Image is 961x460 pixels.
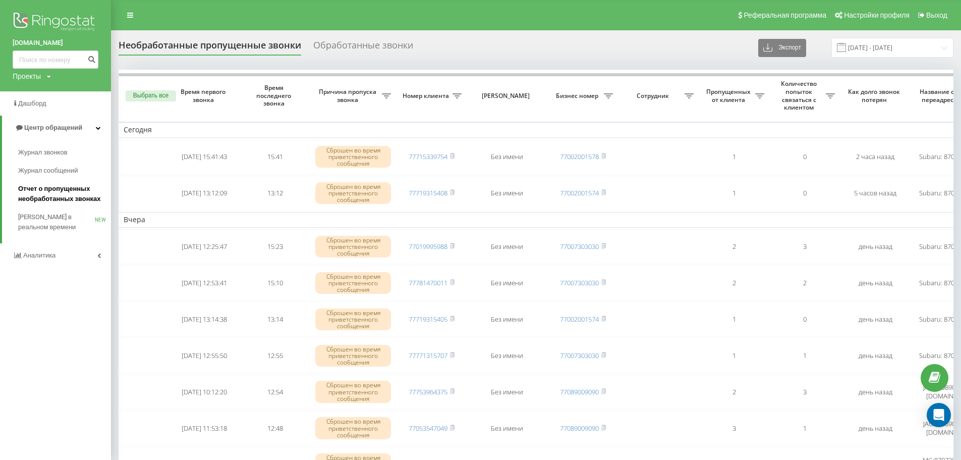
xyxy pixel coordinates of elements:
td: 2 [699,375,769,409]
td: 1 [699,176,769,211]
td: 3 [769,375,840,409]
div: Сброшен во время приветственного сообщения [315,146,391,168]
td: 15:23 [240,230,310,264]
td: 0 [769,140,840,174]
a: [DOMAIN_NAME] [13,38,98,48]
td: Без имени [467,176,547,211]
td: Без имени [467,411,547,445]
img: Ringostat logo [13,10,98,35]
div: Open Intercom Messenger [927,403,951,427]
a: 77753964375 [409,387,447,396]
a: 77007303030 [560,351,599,360]
td: день назад [840,266,911,300]
button: Выбрать все [126,90,176,101]
td: 1 [699,302,769,336]
td: Без имени [467,375,547,409]
a: 77053547049 [409,424,447,433]
td: день назад [840,302,911,336]
span: Выход [926,11,947,19]
span: Сотрудник [623,92,685,100]
td: 13:14 [240,302,310,336]
a: Отчет о пропущенных необработанных звонках [18,180,111,208]
td: Без имени [467,338,547,373]
button: Экспорт [758,39,806,57]
td: 3 [699,411,769,445]
span: Дашборд [18,99,46,107]
td: 12:54 [240,375,310,409]
span: [PERSON_NAME] в реальном времени [18,212,95,232]
a: Центр обращений [2,116,111,140]
span: Бизнес номер [552,92,604,100]
div: Сброшен во время приветственного сообщения [315,182,391,205]
span: Аналитика [23,251,55,259]
span: Как долго звонок потерян [848,88,902,104]
td: [DATE] 12:25:47 [169,230,240,264]
td: 2 [699,230,769,264]
td: 12:48 [240,411,310,445]
td: 1 [699,338,769,373]
td: Без имени [467,302,547,336]
td: Без имени [467,230,547,264]
td: [DATE] 10:12:20 [169,375,240,409]
span: Номер клиента [401,92,453,100]
div: Сброшен во время приветственного сообщения [315,309,391,331]
td: день назад [840,411,911,445]
span: Время последнего звонка [248,84,302,108]
span: Пропущенных от клиента [704,88,755,104]
div: Необработанные пропущенные звонки [119,40,301,56]
td: [DATE] 13:12:09 [169,176,240,211]
div: Обработанные звонки [313,40,413,56]
td: 12:55 [240,338,310,373]
span: Время первого звонка [177,88,232,104]
td: [DATE] 12:55:50 [169,338,240,373]
span: [PERSON_NAME] [475,92,539,100]
td: 0 [769,302,840,336]
td: [DATE] 15:41:43 [169,140,240,174]
td: [DATE] 13:14:38 [169,302,240,336]
a: 77781470011 [409,278,447,287]
span: Отчет о пропущенных необработанных звонках [18,184,106,204]
td: 1 [769,411,840,445]
a: 77002001578 [560,152,599,161]
td: 2 [769,266,840,300]
td: 2 часа назад [840,140,911,174]
td: день назад [840,375,911,409]
a: 77719315408 [409,188,447,197]
a: 77007303030 [560,278,599,287]
a: 77002001574 [560,315,599,324]
span: Причина пропуска звонка [315,88,382,104]
td: 1 [769,338,840,373]
span: Журнал звонков [18,147,68,158]
a: Журнал сообщений [18,162,111,180]
td: 15:41 [240,140,310,174]
div: Сброшен во время приветственного сообщения [315,272,391,294]
td: 2 [699,266,769,300]
td: [DATE] 11:53:18 [169,411,240,445]
a: Журнал звонков [18,143,111,162]
td: день назад [840,230,911,264]
a: 77089009090 [560,424,599,433]
span: Настройки профиля [844,11,910,19]
td: 0 [769,176,840,211]
div: Проекты [13,71,41,81]
td: 1 [699,140,769,174]
span: Реферальная программа [744,11,826,19]
a: 77715339754 [409,152,447,161]
span: Количество попыток связаться с клиентом [774,80,826,111]
div: Сброшен во время приветственного сообщения [315,236,391,258]
td: Без имени [467,140,547,174]
a: 77002001574 [560,188,599,197]
span: Журнал сообщений [18,166,78,176]
span: Центр обращений [24,124,82,131]
td: 15:10 [240,266,310,300]
div: Сброшен во время приветственного сообщения [315,345,391,367]
input: Поиск по номеру [13,50,98,69]
td: 3 [769,230,840,264]
div: Сброшен во время приветственного сообщения [315,417,391,439]
a: 77007303030 [560,242,599,251]
a: 77719315405 [409,315,447,324]
td: день назад [840,338,911,373]
td: 13:12 [240,176,310,211]
td: 5 часов назад [840,176,911,211]
div: Сброшен во время приветственного сообщения [315,381,391,403]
